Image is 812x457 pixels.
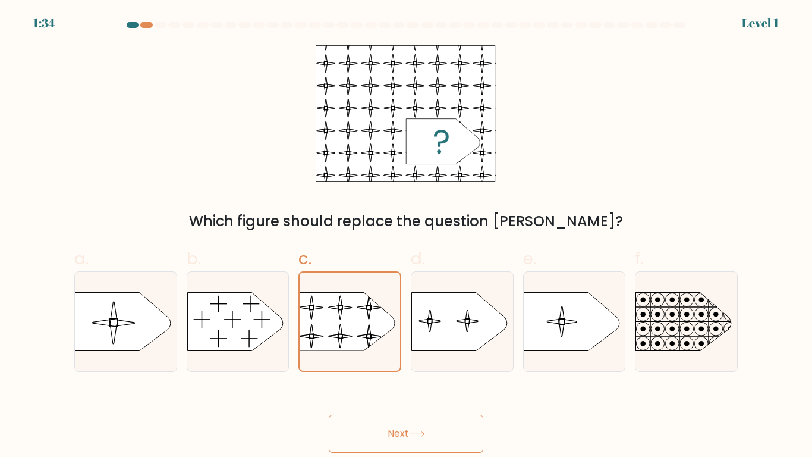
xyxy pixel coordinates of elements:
[635,247,643,270] span: f.
[33,14,55,32] div: 1:34
[329,415,483,453] button: Next
[298,247,311,270] span: c.
[74,247,89,270] span: a.
[411,247,425,270] span: d.
[187,247,201,270] span: b.
[742,14,779,32] div: Level 1
[523,247,536,270] span: e.
[81,211,731,232] div: Which figure should replace the question [PERSON_NAME]?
